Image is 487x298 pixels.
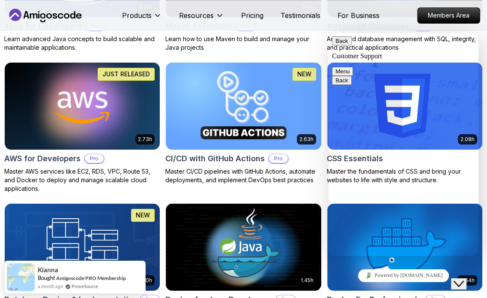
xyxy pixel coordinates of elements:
a: CSS Essentials card2.08hCSS EssentialsMaster the fundamentals of CSS and bring your websites to l... [327,62,483,184]
a: AWS for Developers card2.73hJUST RELEASEDAWS for DevelopersProMaster AWS services like EC2, RDS, ... [4,62,160,193]
span: a month ago [38,283,63,290]
p: Master CI/CD pipelines with GitHub Actions, automate deployments, and implement DevOps best pract... [165,167,321,184]
button: Products [122,10,162,27]
span: Bought [38,274,55,281]
p: Learn advanced Java concepts to build scalable and maintainable applications. [4,35,160,52]
button: Resources [179,10,224,27]
p: Products [122,10,152,21]
p: 2.63h [299,136,314,143]
span: Kianna [38,266,58,274]
p: Members Area [418,8,480,23]
p: 2.73h [138,136,152,143]
p: NEW [136,211,150,220]
img: Database Design & Implementation card [5,204,160,291]
img: provesource social proof notification image [7,263,35,291]
iframe: To enrich screen reader interactions, please activate Accessibility in Grammarly extension settings [329,33,478,256]
img: CI/CD with GitHub Actions card [166,63,321,150]
a: CI/CD with GitHub Actions card2.63hNEWCI/CD with GitHub ActionsProMaster CI/CD pipelines with Git... [165,62,321,184]
p: Master AWS services like EC2, RDS, VPC, Route 53, and Docker to deploy and manage scalable cloud ... [4,167,160,193]
h2: CSS Essentials [327,153,383,165]
p: Pro [269,154,288,163]
img: Docker For Professionals card [327,204,482,291]
a: Pricing [241,10,263,21]
p: NEW [297,70,311,78]
a: ProveSource [72,283,98,290]
a: Amigoscode PRO Membership [56,275,126,281]
p: Master the fundamentals of CSS and bring your websites to life with style and structure. [327,167,483,184]
iframe: chat widget [329,266,478,285]
p: 1.45h [301,277,314,284]
a: Testimonials [281,10,320,21]
h2: CI/CD with GitHub Actions [165,153,265,165]
p: Advanced database management with SQL, integrity, and practical applications [327,35,483,52]
h2: AWS for Developers [4,153,81,165]
img: CSS Essentials card [327,63,482,150]
img: Docker for Java Developers card [166,204,321,291]
iframe: To enrich screen reader interactions, please activate Accessibility in Grammarly extension settings [451,264,478,289]
a: For Business [338,10,379,21]
img: AWS for Developers card [5,63,160,150]
p: Learn how to use Maven to build and manage your Java projects [165,35,321,52]
p: Pro [85,154,104,163]
p: JUST RELEASED [102,70,150,78]
a: Members Area [417,7,480,24]
p: Resources [179,10,214,21]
